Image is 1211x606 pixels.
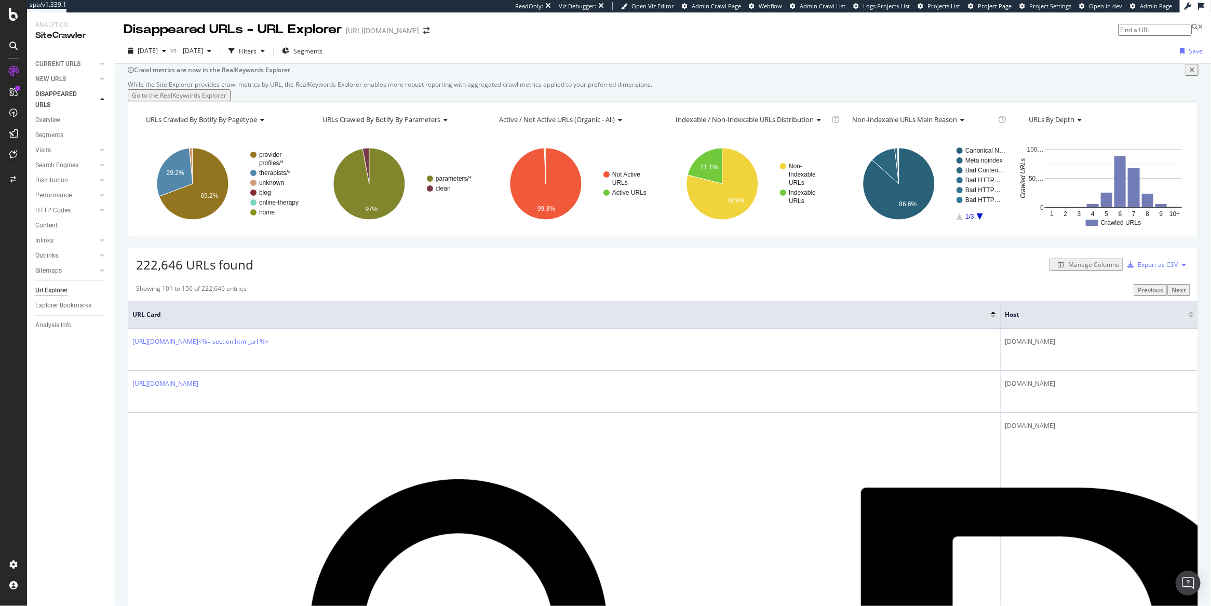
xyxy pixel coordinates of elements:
[899,200,917,208] text: 86.6%
[1134,284,1167,296] button: Previous
[927,2,960,10] span: Projects List
[1130,2,1172,10] a: Admin Page
[800,2,845,10] span: Admin Crawl List
[965,177,1001,184] text: Bad HTTP…
[35,235,53,246] div: Inlinks
[749,2,782,10] a: Webflow
[1169,210,1180,218] text: 10+
[1138,260,1178,269] div: Export as CSV
[1029,2,1071,10] span: Project Settings
[1160,210,1163,218] text: 9
[853,2,910,10] a: Logs Projects List
[842,139,1014,229] svg: A chart.
[35,59,97,70] a: CURRENT URLS
[1049,259,1123,271] button: Manage Columns
[132,310,988,319] span: URL Card
[167,169,184,177] text: 29.2%
[621,2,674,10] a: Open Viz Editor
[138,46,158,55] span: 2025 Oct. 9th
[701,164,718,171] text: 21.1%
[789,197,804,205] text: URLs
[134,65,1186,74] div: Crawl metrics are now in the RealKeywords Explorer
[200,192,218,199] text: 69.2%
[35,285,68,296] div: Url Explorer
[789,171,816,178] text: Indexable
[436,185,451,192] text: clean
[1089,2,1122,10] span: Open in dev
[1138,286,1163,294] div: Previous
[1019,139,1190,229] svg: A chart.
[35,74,97,85] a: NEW URLS
[35,220,107,231] a: Content
[612,171,640,178] text: Not Active
[978,2,1012,10] span: Project Page
[537,205,555,212] text: 99.3%
[259,169,290,177] text: therapists/*
[489,139,661,229] svg: A chart.
[35,285,107,296] a: Url Explorer
[692,2,741,10] span: Admin Crawl Page
[128,89,231,101] button: Go to the RealKeywords Explorer
[35,130,63,141] div: Segments
[789,179,804,186] text: URLs
[35,175,97,186] a: Distribution
[1029,115,1074,124] span: URLs by Depth
[35,190,72,201] div: Performance
[1119,210,1122,218] text: 6
[1064,210,1068,218] text: 2
[863,2,910,10] span: Logs Projects List
[759,2,782,10] span: Webflow
[1140,2,1172,10] span: Admin Page
[682,2,741,10] a: Admin Crawl Page
[1005,310,1173,319] span: Host
[1019,2,1071,10] a: Project Settings
[674,111,829,128] h4: Indexable / Non-Indexable URLs Distribution
[676,115,814,124] span: Indexable / Non-Indexable URLs distribution
[35,160,78,171] div: Search Engines
[259,199,299,206] text: online-therapy
[1078,210,1081,218] text: 3
[146,115,257,124] span: URLs Crawled By Botify By pagetype
[666,139,837,229] svg: A chart.
[35,300,91,311] div: Explorer Bookmarks
[259,189,271,196] text: blog
[1105,210,1109,218] text: 5
[239,47,257,56] div: Filters
[35,21,106,30] div: Analytics
[1118,24,1192,36] input: Find a URL
[1132,210,1136,218] text: 7
[1146,210,1149,218] text: 8
[136,139,307,229] div: A chart.
[132,337,268,346] a: [URL][DOMAIN_NAME]<%= section.html_url %>
[35,250,58,261] div: Outlinks
[259,151,284,158] text: provider-
[179,43,216,59] button: [DATE]
[35,320,72,331] div: Analysis Info
[965,196,1001,204] text: Bad HTTP…
[35,220,58,231] div: Content
[1101,219,1141,226] text: Crawled URLs
[320,111,475,128] h4: URLs Crawled By Botify By parameters
[1027,145,1044,153] text: 100…
[1019,158,1027,198] text: Crawled URLs
[144,111,298,128] h4: URLs Crawled By Botify By pagetype
[790,2,845,10] a: Admin Crawl List
[35,205,97,216] a: HTTP Codes
[1186,64,1199,76] button: close banner
[1005,337,1194,346] div: [DOMAIN_NAME]
[497,111,651,128] h4: Active / Not Active URLs
[1040,204,1044,211] text: 0
[35,59,80,70] div: CURRENT URLS
[128,80,1199,89] div: While the Site Explorer provides crawl metrics by URL, the RealKeywords Explorer enables more rob...
[35,115,107,126] a: Overview
[179,46,203,55] span: 2025 Sep. 20th
[965,213,974,220] text: 1/3
[789,189,816,196] text: Indexable
[259,209,275,216] text: home
[612,179,628,186] text: URLs
[322,115,440,124] span: URLs Crawled By Botify By parameters
[1068,260,1119,269] div: Manage Columns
